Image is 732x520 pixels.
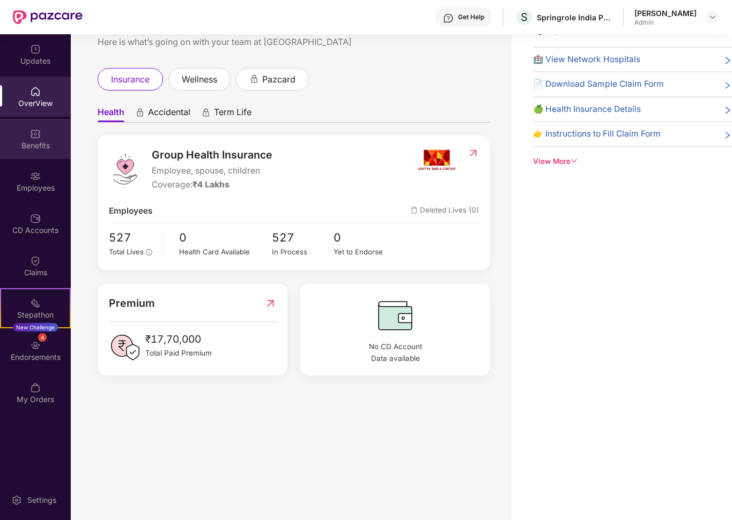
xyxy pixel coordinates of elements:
span: 📄 Download Sample Claim Form [533,78,664,91]
span: Health [98,107,124,122]
div: Stepathon [1,310,70,320]
span: pazcard [262,73,295,86]
div: View More [533,156,732,167]
span: right [723,55,732,66]
span: right [723,105,732,116]
img: svg+xml;base64,PHN2ZyBpZD0iU2V0dGluZy0yMHgyMCIgeG1sbnM9Imh0dHA6Ly93d3cudzMub3JnLzIwMDAvc3ZnIiB3aW... [11,495,22,506]
img: svg+xml;base64,PHN2ZyBpZD0iRW1wbG95ZWVzIiB4bWxucz0iaHR0cDovL3d3dy53My5vcmcvMjAwMC9zdmciIHdpZHRoPS... [30,171,41,182]
span: 0 [334,229,395,246]
img: svg+xml;base64,PHN2ZyBpZD0iQmVuZWZpdHMiIHhtbG5zPSJodHRwOi8vd3d3LnczLm9yZy8yMDAwL3N2ZyIgd2lkdGg9Ij... [30,129,41,139]
img: logo [109,153,141,185]
span: 🍏 Health Insurance Details [533,103,641,116]
div: Coverage: [152,178,272,191]
span: S [521,11,528,24]
img: svg+xml;base64,PHN2ZyBpZD0iRHJvcGRvd24tMzJ4MzIiIHhtbG5zPSJodHRwOi8vd3d3LnczLm9yZy8yMDAwL3N2ZyIgd2... [708,13,717,21]
span: 👉 Instructions to Fill Claim Form [533,127,661,140]
span: 527 [109,229,155,246]
img: insurerIcon [417,147,457,174]
span: Group Health Insurance [152,147,272,163]
span: ₹17,70,000 [145,331,212,348]
span: 🏥 View Network Hospitals [533,53,640,66]
div: animation [249,74,259,84]
span: Premium [109,295,155,312]
img: svg+xml;base64,PHN2ZyBpZD0iTXlfT3JkZXJzIiBkYXRhLW5hbWU9Ik15IE9yZGVycyIgeG1sbnM9Imh0dHA6Ly93d3cudz... [30,382,41,393]
img: CDBalanceIcon [312,295,479,336]
span: info-circle [146,249,152,255]
span: Total Lives [109,247,144,256]
div: Health Card Available [179,246,271,258]
img: deleteIcon [411,207,418,214]
span: Term Life [214,107,252,122]
span: Total Paid Premium [145,348,212,359]
img: svg+xml;base64,PHN2ZyBpZD0iRW5kb3JzZW1lbnRzIiB4bWxucz0iaHR0cDovL3d3dy53My5vcmcvMjAwMC9zdmciIHdpZH... [30,340,41,351]
span: insurance [111,73,150,86]
img: svg+xml;base64,PHN2ZyBpZD0iQ0RfQWNjb3VudHMiIGRhdGEtbmFtZT0iQ0QgQWNjb3VudHMiIHhtbG5zPSJodHRwOi8vd3... [30,213,41,224]
div: 4 [38,333,47,342]
img: svg+xml;base64,PHN2ZyBpZD0iVXBkYXRlZCIgeG1sbnM9Imh0dHA6Ly93d3cudzMub3JnLzIwMDAvc3ZnIiB3aWR0aD0iMj... [30,44,41,55]
span: Employees [109,205,153,217]
div: Settings [24,495,60,506]
img: svg+xml;base64,PHN2ZyB4bWxucz0iaHR0cDovL3d3dy53My5vcmcvMjAwMC9zdmciIHdpZHRoPSIyMSIgaGVpZ2h0PSIyMC... [30,298,41,308]
div: animation [201,108,211,117]
img: New Pazcare Logo [13,10,83,24]
span: 0 [179,229,271,246]
div: animation [135,108,145,117]
div: New Challenge [13,323,58,331]
div: Yet to Endorse [334,246,395,258]
img: svg+xml;base64,PHN2ZyBpZD0iSGVscC0zMngzMiIgeG1sbnM9Imh0dHA6Ly93d3cudzMub3JnLzIwMDAvc3ZnIiB3aWR0aD... [443,13,454,24]
img: PaidPremiumIcon [109,331,141,364]
span: No CD Account Data available [312,341,479,364]
div: Admin [634,18,697,27]
span: right [723,130,732,140]
img: svg+xml;base64,PHN2ZyBpZD0iSG9tZSIgeG1sbnM9Imh0dHA6Ly93d3cudzMub3JnLzIwMDAvc3ZnIiB3aWR0aD0iMjAiIG... [30,86,41,97]
span: Deleted Lives (0) [411,205,479,217]
span: ₹4 Lakhs [193,179,230,190]
div: Get Help [458,13,484,21]
div: Springrole India Private Limited [537,12,612,22]
span: wellness [182,73,217,86]
span: right [723,80,732,91]
span: Employee, spouse, children [152,164,272,177]
div: In Process [272,246,334,258]
img: svg+xml;base64,PHN2ZyBpZD0iQ2xhaW0iIHhtbG5zPSJodHRwOi8vd3d3LnczLm9yZy8yMDAwL3N2ZyIgd2lkdGg9IjIwIi... [30,255,41,266]
span: down [571,157,578,165]
img: RedirectIcon [468,148,479,159]
div: [PERSON_NAME] [634,8,697,18]
span: 527 [272,229,334,246]
img: RedirectIcon [265,295,276,312]
span: Accidental [148,107,190,122]
div: Here is what’s going on with your team at [GEOGRAPHIC_DATA] [98,35,490,49]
